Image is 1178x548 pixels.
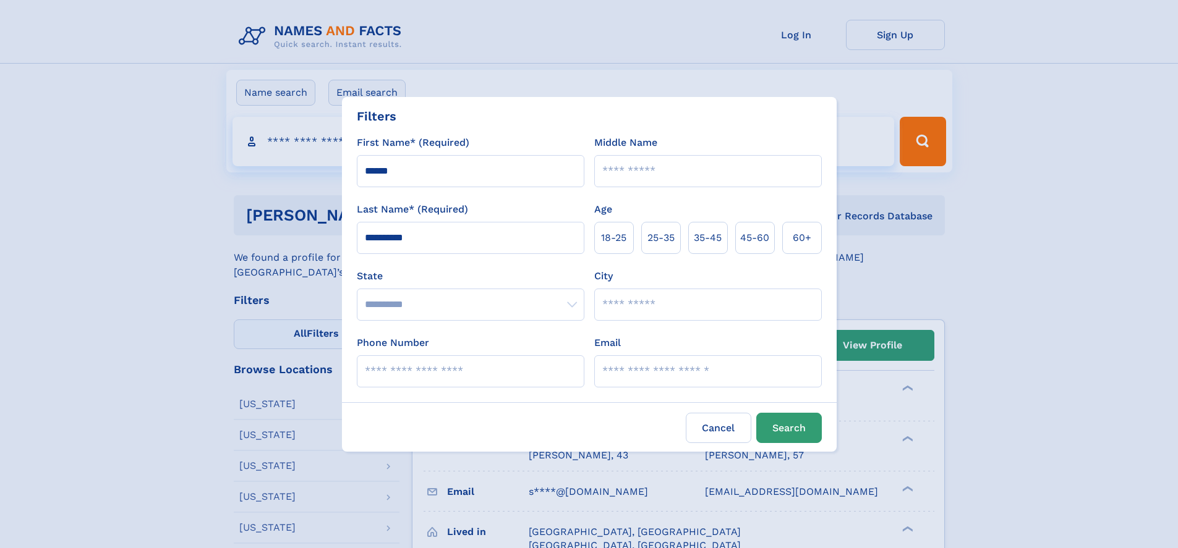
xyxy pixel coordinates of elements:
span: 60+ [793,230,811,245]
label: First Name* (Required) [357,135,469,150]
button: Search [756,413,822,443]
div: Filters [357,107,396,125]
span: 45‑60 [740,230,769,245]
label: Age [594,202,612,217]
label: Middle Name [594,135,657,150]
label: Cancel [686,413,751,443]
span: 25‑35 [647,230,675,245]
label: Email [594,335,621,350]
label: Last Name* (Required) [357,202,468,217]
label: City [594,269,613,284]
label: State [357,269,584,284]
span: 18‑25 [601,230,626,245]
label: Phone Number [357,335,429,350]
span: 35‑45 [694,230,722,245]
